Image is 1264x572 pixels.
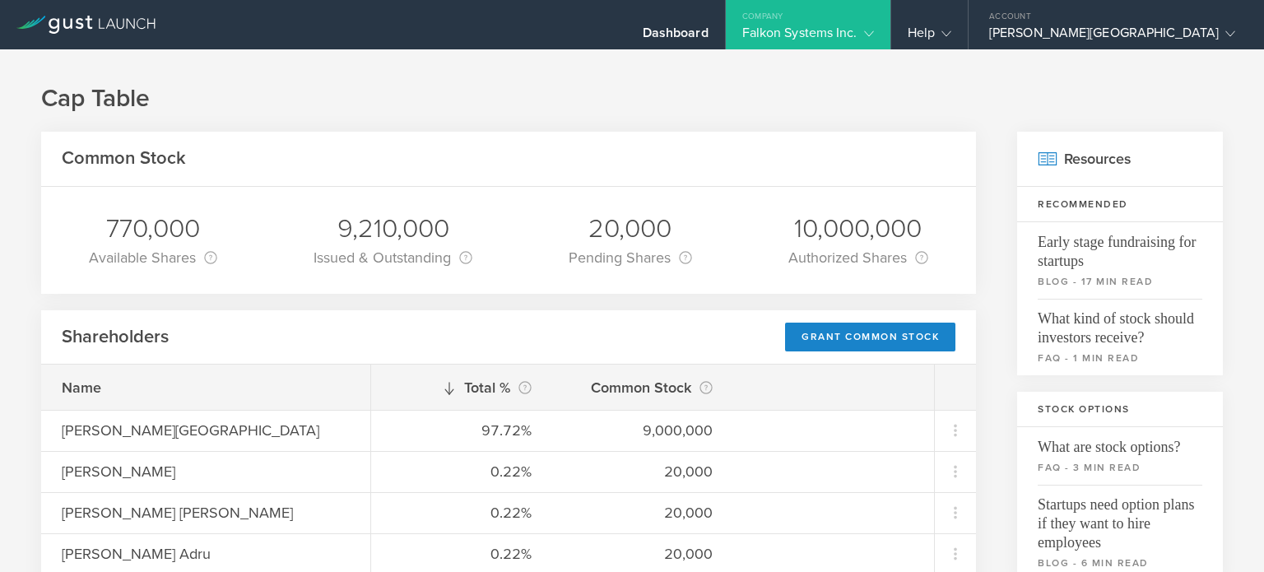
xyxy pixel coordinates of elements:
[62,325,169,349] h2: Shareholders
[1017,187,1223,222] h3: Recommended
[62,420,350,441] div: [PERSON_NAME][GEOGRAPHIC_DATA]
[1017,132,1223,187] h2: Resources
[573,461,713,482] div: 20,000
[788,246,928,269] div: Authorized Shares
[392,543,532,565] div: 0.22%
[1017,427,1223,485] a: What are stock options?faq - 3 min read
[62,543,350,565] div: [PERSON_NAME] Adru
[908,25,951,49] div: Help
[1038,460,1202,475] small: faq - 3 min read
[392,461,532,482] div: 0.22%
[62,146,186,170] h2: Common Stock
[1038,427,1202,457] span: What are stock options?
[392,420,532,441] div: 97.72%
[314,246,472,269] div: Issued & Outstanding
[785,323,955,351] div: Grant Common Stock
[573,502,713,523] div: 20,000
[89,212,217,246] div: 770,000
[573,376,713,399] div: Common Stock
[1017,222,1223,299] a: Early stage fundraising for startupsblog - 17 min read
[573,543,713,565] div: 20,000
[569,246,692,269] div: Pending Shares
[788,212,928,246] div: 10,000,000
[62,502,350,523] div: [PERSON_NAME] [PERSON_NAME]
[1038,556,1202,570] small: blog - 6 min read
[1038,222,1202,271] span: Early stage fundraising for startups
[643,25,709,49] div: Dashboard
[989,25,1235,49] div: [PERSON_NAME][GEOGRAPHIC_DATA]
[1038,299,1202,347] span: What kind of stock should investors receive?
[314,212,472,246] div: 9,210,000
[41,82,1223,115] h1: Cap Table
[62,461,350,482] div: [PERSON_NAME]
[392,376,532,399] div: Total %
[392,502,532,523] div: 0.22%
[62,377,350,398] div: Name
[89,246,217,269] div: Available Shares
[1182,493,1264,572] iframe: Chat Widget
[573,420,713,441] div: 9,000,000
[1038,274,1202,289] small: blog - 17 min read
[569,212,692,246] div: 20,000
[1017,299,1223,375] a: What kind of stock should investors receive?faq - 1 min read
[742,25,874,49] div: Falkon Systems Inc.
[1017,392,1223,427] h3: Stock Options
[1038,351,1202,365] small: faq - 1 min read
[1038,485,1202,552] span: Startups need option plans if they want to hire employees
